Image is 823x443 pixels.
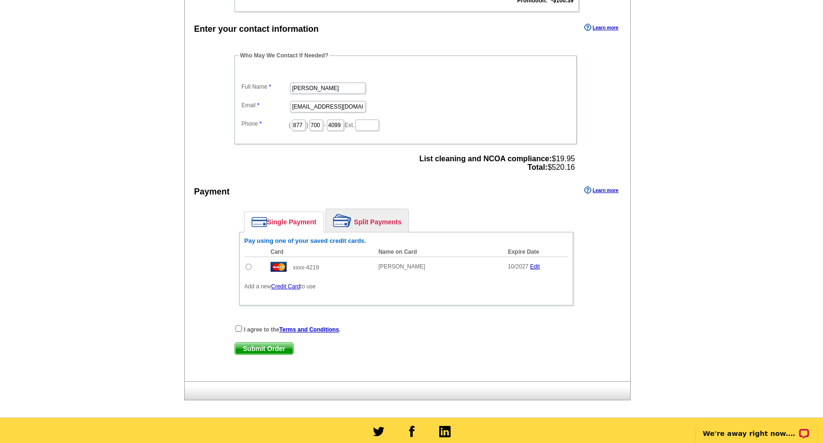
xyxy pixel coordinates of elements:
[244,212,324,232] a: Single Payment
[419,155,552,163] strong: List cleaning and NCOA compliance:
[584,24,618,31] a: Learn more
[194,185,230,198] div: Payment
[530,263,540,270] a: Edit
[235,343,293,354] span: Submit Order
[503,247,568,257] th: Expire Date
[242,120,289,128] label: Phone
[242,101,289,110] label: Email
[584,186,618,194] a: Learn more
[252,217,267,227] img: single-payment.png
[271,262,287,272] img: mast.gif
[271,283,300,290] a: Credit Card
[690,413,823,443] iframe: LiveChat chat widget
[326,209,408,232] a: Split Payments
[266,247,374,257] th: Card
[333,214,352,227] img: split-payment.png
[419,155,575,172] span: $19.95 $520.16
[244,326,341,333] strong: I agree to the .
[239,117,572,132] dd: ( ) - Ext.
[379,263,425,270] span: [PERSON_NAME]
[508,263,528,270] span: 10/2027
[374,247,503,257] th: Name on Card
[244,237,568,245] h6: Pay using one of your saved credit cards.
[280,326,339,333] a: Terms and Conditions
[242,83,289,91] label: Full Name
[239,51,329,60] legend: Who May We Contact If Needed?
[527,163,547,171] strong: Total:
[194,23,319,36] div: Enter your contact information
[244,282,568,291] p: Add a new to use
[293,264,319,271] span: xxxx-4219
